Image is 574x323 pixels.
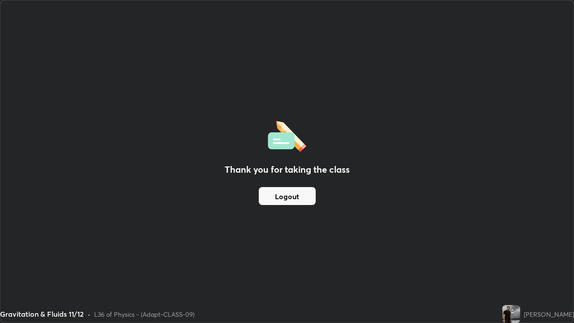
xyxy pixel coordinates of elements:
img: 7c32af597dc844cfb6345d139d228d3f.jpg [502,305,520,323]
div: L36 of Physics - (Adapt-CLASS-09) [94,310,195,319]
div: • [87,310,91,319]
h2: Thank you for taking the class [225,163,350,176]
div: [PERSON_NAME] [524,310,574,319]
button: Logout [259,187,316,205]
img: offlineFeedback.1438e8b3.svg [268,118,306,152]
